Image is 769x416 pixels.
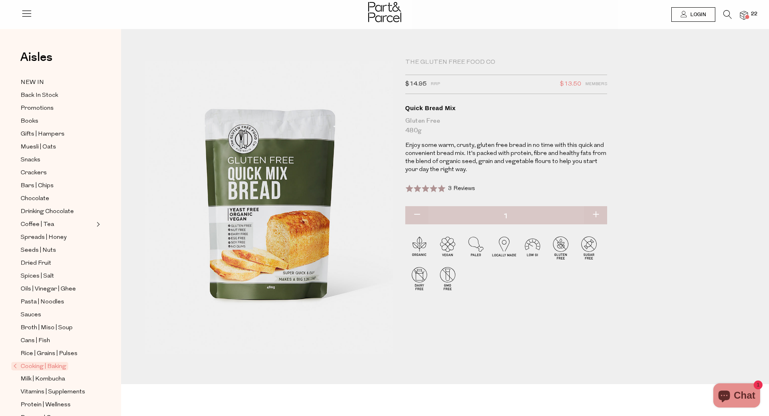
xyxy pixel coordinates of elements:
[518,234,547,262] img: P_P-ICONS-Live_Bec_V11_Low_Gi.svg
[21,207,74,217] span: Drinking Chocolate
[405,206,607,226] input: QTY Quick Bread Mix
[13,362,94,371] a: Cooking | Baking
[368,2,401,22] img: Part&Parcel
[21,207,94,217] a: Drinking Chocolate
[21,90,94,100] a: Back In Stock
[21,181,54,191] span: Bars | Chips
[547,234,575,262] img: P_P-ICONS-Live_Bec_V11_Gluten_Free.svg
[21,400,94,410] a: Protein | Wellness
[21,91,58,100] span: Back In Stock
[21,259,51,268] span: Dried Fruit
[94,219,100,229] button: Expand/Collapse Coffee | Tea
[575,234,603,262] img: P_P-ICONS-Live_Bec_V11_Sugar_Free.svg
[21,297,94,307] a: Pasta | Noodles
[20,48,52,66] span: Aisles
[21,374,65,384] span: Milk | Kombucha
[688,11,706,18] span: Login
[21,103,94,113] a: Promotions
[21,271,94,281] a: Spices | Salt
[21,387,85,397] span: Vitamins | Supplements
[145,61,393,354] img: Quick Bread Mix
[21,232,94,242] a: Spreads | Honey
[21,129,94,139] a: Gifts | Hampers
[21,142,56,152] span: Muesli | Oats
[21,220,54,230] span: Coffee | Tea
[671,7,715,22] a: Login
[405,116,607,136] div: Gluten Free 480g
[21,258,94,268] a: Dried Fruit
[21,117,38,126] span: Books
[21,77,94,88] a: NEW IN
[431,79,440,90] span: RRP
[21,349,78,359] span: Rice | Grains | Pulses
[405,234,434,262] img: P_P-ICONS-Live_Bec_V11_Organic.svg
[21,168,47,178] span: Crackers
[21,284,76,294] span: Oils | Vinegar | Ghee
[21,323,94,333] a: Broth | Miso | Soup
[740,11,748,19] a: 22
[21,284,94,294] a: Oils | Vinegar | Ghee
[405,264,434,293] img: P_P-ICONS-Live_Bec_V11_Dairy_Free.svg
[21,194,94,204] a: Chocolate
[21,155,94,165] a: Snacks
[21,219,94,230] a: Coffee | Tea
[20,51,52,71] a: Aisles
[434,264,462,293] img: P_P-ICONS-Live_Bec_V11_GMO_Free.svg
[560,79,581,90] span: $13.50
[21,349,94,359] a: Rice | Grains | Pulses
[21,245,94,255] a: Seeds | Nuts
[21,310,41,320] span: Sauces
[21,400,71,410] span: Protein | Wellness
[21,310,94,320] a: Sauces
[490,234,518,262] img: P_P-ICONS-Live_Bec_V11_Locally_Made_2.svg
[21,181,94,191] a: Bars | Chips
[11,362,68,370] span: Cooking | Baking
[21,233,67,242] span: Spreads | Honey
[405,79,427,90] span: $14.95
[21,374,94,384] a: Milk | Kombucha
[21,387,94,397] a: Vitamins | Supplements
[21,130,65,139] span: Gifts | Hampers
[462,234,490,262] img: P_P-ICONS-Live_Bec_V11_Paleo.svg
[405,59,607,67] div: The Gluten Free Food Co
[21,155,40,165] span: Snacks
[434,234,462,262] img: P_P-ICONS-Live_Bec_V11_Vegan.svg
[21,168,94,178] a: Crackers
[21,336,94,346] a: Cans | Fish
[448,186,475,192] span: 3 Reviews
[405,104,607,112] div: Quick Bread Mix
[21,78,44,88] span: NEW IN
[21,104,54,113] span: Promotions
[749,10,759,18] span: 22
[21,246,56,255] span: Seeds | Nuts
[21,194,49,204] span: Chocolate
[711,383,763,410] inbox-online-store-chat: Shopify online store chat
[21,336,50,346] span: Cans | Fish
[21,297,64,307] span: Pasta | Noodles
[21,272,54,281] span: Spices | Salt
[21,142,94,152] a: Muesli | Oats
[405,142,607,174] p: Enjoy some warm, crusty, gluten free bread in no time with this quick and convenient bread mix. I...
[21,116,94,126] a: Books
[585,79,607,90] span: Members
[21,323,73,333] span: Broth | Miso | Soup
